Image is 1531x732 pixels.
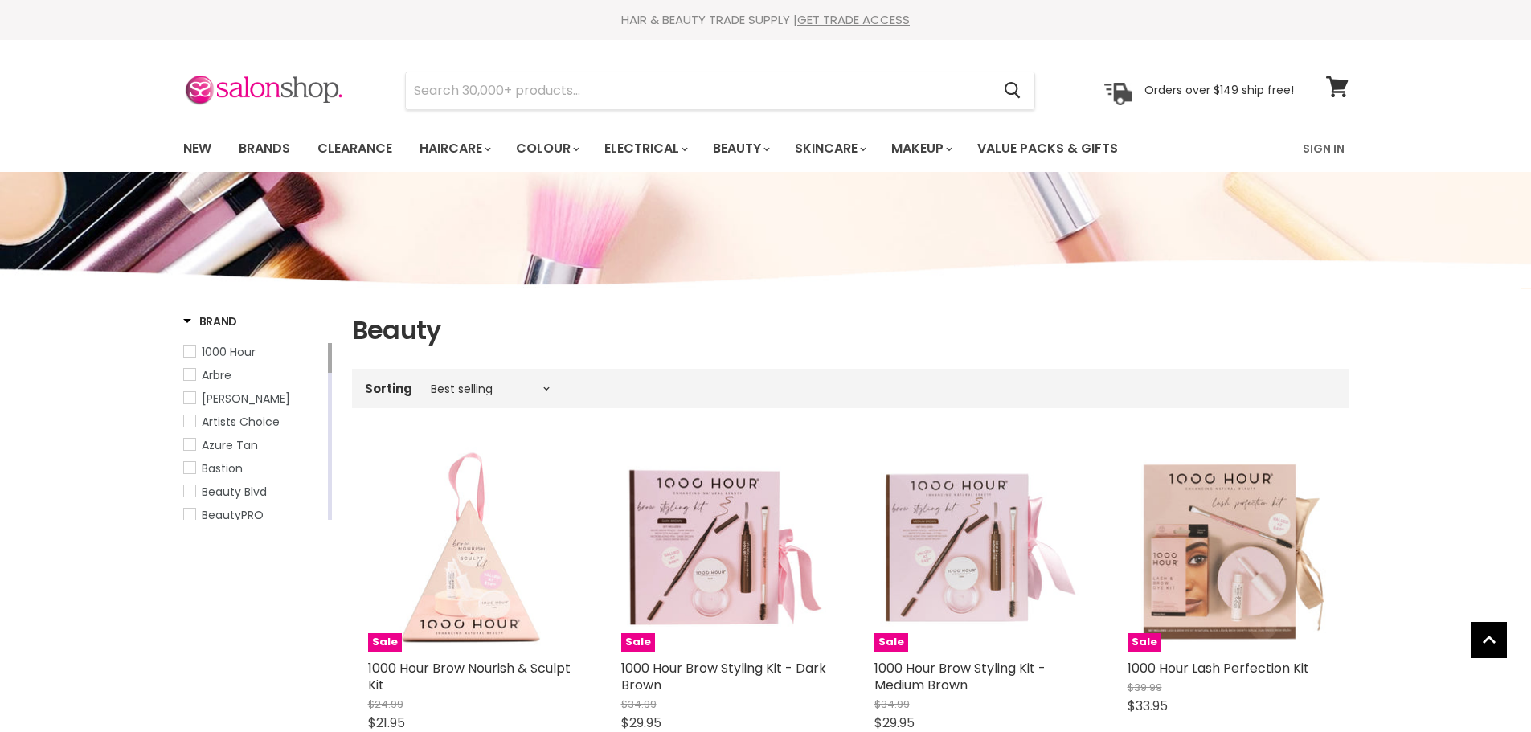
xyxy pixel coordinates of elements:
[368,697,403,712] span: $24.99
[202,367,231,383] span: Arbre
[202,507,264,523] span: BeautyPRO
[797,11,910,28] a: GET TRADE ACCESS
[592,132,698,166] a: Electrical
[701,132,780,166] a: Beauty
[365,382,412,395] label: Sorting
[621,659,826,694] a: 1000 Hour Brow Styling Kit - Dark Brown
[965,132,1130,166] a: Value Packs & Gifts
[183,313,238,329] h3: Brand
[1128,447,1332,652] a: 1000 Hour Lash Perfection KitSale
[1144,83,1294,97] p: Orders over $149 ship free!
[406,72,992,109] input: Search
[202,391,290,407] span: [PERSON_NAME]
[621,447,826,652] img: 1000 Hour Brow Styling Kit - Dark Brown
[368,633,402,652] span: Sale
[621,697,657,712] span: $34.99
[183,483,325,501] a: Beauty Blvd
[183,390,325,407] a: Ardell
[202,460,243,476] span: Bastion
[183,460,325,477] a: Bastion
[368,659,571,694] a: 1000 Hour Brow Nourish & Sculpt Kit
[879,132,962,166] a: Makeup
[1128,697,1168,715] span: $33.95
[202,414,280,430] span: Artists Choice
[368,714,405,732] span: $21.95
[874,697,910,712] span: $34.99
[171,132,223,166] a: New
[874,633,908,652] span: Sale
[874,447,1079,652] a: 1000 Hour Brow Styling Kit - Medium BrownSale
[874,447,1079,652] img: 1000 Hour Brow Styling Kit - Medium Brown
[183,343,325,361] a: 1000 Hour
[621,714,661,732] span: $29.95
[202,344,256,360] span: 1000 Hour
[368,447,573,652] img: 1000 Hour Brow Nourish & Sculpt Kit
[1128,659,1309,677] a: 1000 Hour Lash Perfection Kit
[874,714,915,732] span: $29.95
[183,366,325,384] a: Arbre
[202,437,258,453] span: Azure Tan
[1128,633,1161,652] span: Sale
[163,12,1369,28] div: HAIR & BEAUTY TRADE SUPPLY |
[783,132,876,166] a: Skincare
[992,72,1034,109] button: Search
[1293,132,1354,166] a: Sign In
[183,506,325,524] a: BeautyPRO
[368,447,573,652] a: 1000 Hour Brow Nourish & Sculpt KitSale
[202,484,267,500] span: Beauty Blvd
[227,132,302,166] a: Brands
[407,132,501,166] a: Haircare
[305,132,404,166] a: Clearance
[621,633,655,652] span: Sale
[352,313,1349,347] h1: Beauty
[1128,447,1332,652] img: 1000 Hour Lash Perfection Kit
[183,436,325,454] a: Azure Tan
[405,72,1035,110] form: Product
[504,132,589,166] a: Colour
[621,447,826,652] a: 1000 Hour Brow Styling Kit - Dark BrownSale
[171,125,1212,172] ul: Main menu
[163,125,1369,172] nav: Main
[183,413,325,431] a: Artists Choice
[874,659,1046,694] a: 1000 Hour Brow Styling Kit - Medium Brown
[1128,680,1162,695] span: $39.99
